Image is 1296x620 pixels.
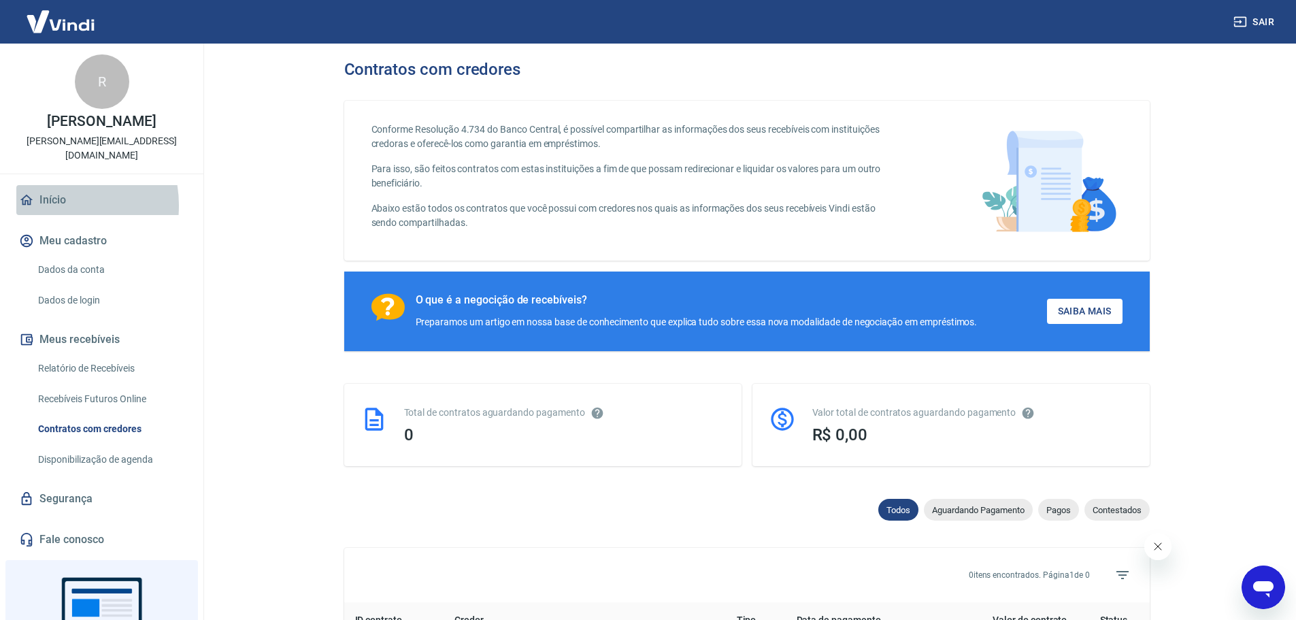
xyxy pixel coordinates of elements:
[969,569,1090,581] p: 0 itens encontrados. Página 1 de 0
[371,123,897,151] p: Conforme Resolução 4.734 do Banco Central, é possível compartilhar as informações dos seus recebí...
[1047,299,1123,324] a: Saiba Mais
[416,293,978,307] div: O que é a negocição de recebíveis?
[1106,559,1139,591] span: Filtros
[404,406,725,420] div: Total de contratos aguardando pagamento
[924,499,1033,521] div: Aguardando Pagamento
[33,287,187,314] a: Dados de login
[1084,499,1150,521] div: Contestados
[16,226,187,256] button: Meu cadastro
[812,406,1133,420] div: Valor total de contratos aguardando pagamento
[1021,406,1035,420] svg: O valor comprometido não se refere a pagamentos pendentes na Vindi e sim como garantia a outras i...
[404,425,725,444] div: 0
[33,385,187,413] a: Recebíveis Futuros Online
[1084,505,1150,515] span: Contestados
[33,256,187,284] a: Dados da conta
[47,114,156,129] p: [PERSON_NAME]
[371,162,897,191] p: Para isso, são feitos contratos com estas instituições a fim de que possam redirecionar e liquida...
[1242,566,1285,609] iframe: Botão para abrir a janela de mensagens
[8,10,114,20] span: Olá! Precisa de ajuda?
[371,201,897,230] p: Abaixo estão todos os contratos que você possui com credores nos quais as informações dos seus re...
[1038,499,1079,521] div: Pagos
[878,499,918,521] div: Todos
[975,123,1123,239] img: main-image.9f1869c469d712ad33ce.png
[371,293,405,321] img: Ícone com um ponto de interrogação.
[878,505,918,515] span: Todos
[16,1,105,42] img: Vindi
[16,484,187,514] a: Segurança
[1144,533,1172,560] iframe: Fechar mensagem
[1038,505,1079,515] span: Pagos
[11,134,193,163] p: [PERSON_NAME][EMAIL_ADDRESS][DOMAIN_NAME]
[33,446,187,474] a: Disponibilização de agenda
[75,54,129,109] div: R
[33,355,187,382] a: Relatório de Recebíveis
[416,315,978,329] div: Preparamos um artigo em nossa base de conhecimento que explica tudo sobre essa nova modalidade de...
[924,505,1033,515] span: Aguardando Pagamento
[16,325,187,355] button: Meus recebíveis
[344,60,521,79] h3: Contratos com credores
[16,525,187,555] a: Fale conosco
[591,406,604,420] svg: Esses contratos não se referem à Vindi, mas sim a outras instituições.
[1231,10,1280,35] button: Sair
[33,415,187,443] a: Contratos com credores
[16,185,187,215] a: Início
[812,425,868,444] span: R$ 0,00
